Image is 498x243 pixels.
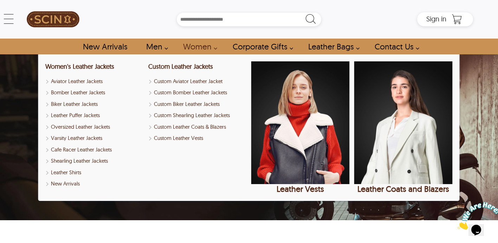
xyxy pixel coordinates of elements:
[45,77,144,86] a: Shop Women Aviator Leather Jackets
[175,39,221,54] a: Shop Women Leather Jackets
[426,17,446,22] a: Sign in
[148,134,247,142] a: Shop Custom Leather Vests
[148,89,247,97] a: Shop Custom Bomber Leather Jackets
[426,14,446,23] span: Sign in
[138,39,172,54] a: shop men's leather jackets
[75,39,135,54] a: Shop New Arrivals
[454,199,498,232] iframe: chat widget
[45,89,144,97] a: Shop Women Bomber Leather Jackets
[3,3,46,31] img: Chat attention grabber
[251,61,350,194] a: Shop Leather Vests
[300,39,363,54] a: Shop Leather Bags
[45,123,144,131] a: Shop Oversized Leather Jackets
[148,62,213,70] a: Shop Custom Leather Jackets
[354,184,453,194] div: Leather Coats and Blazers
[148,77,247,86] a: Shop Custom Aviator Leather Jacket
[45,112,144,120] a: Shop Leather Puffer Jackets
[45,157,144,165] a: Shop Women Shearling Leather Jackets
[45,180,144,188] a: Shop New Arrivals
[367,39,423,54] a: contact-us
[354,61,453,194] a: Shop Leather Coats and Blazers
[45,169,144,177] a: Shop Leather Shirts
[25,4,81,35] a: SCIN
[45,134,144,142] a: Shop Varsity Leather Jackets
[148,112,247,120] a: Shop Custom Shearling Leather Jackets
[354,61,453,184] img: Shop Leather Coats and Blazers
[45,100,144,108] a: Shop Women Biker Leather Jackets
[45,62,114,70] a: Shop Women Leather Jackets
[148,123,247,131] a: Shop Custom Leather Coats & Blazers
[251,61,350,184] img: Shop Leather Vests
[251,184,350,194] div: Leather Vests
[450,14,464,25] a: Shopping Cart
[148,100,247,108] a: Shop Custom Biker Leather Jackets
[45,146,144,154] a: Shop Women Cafe Racer Leather Jackets
[225,39,297,54] a: Shop Leather Corporate Gifts
[27,4,79,35] img: SCIN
